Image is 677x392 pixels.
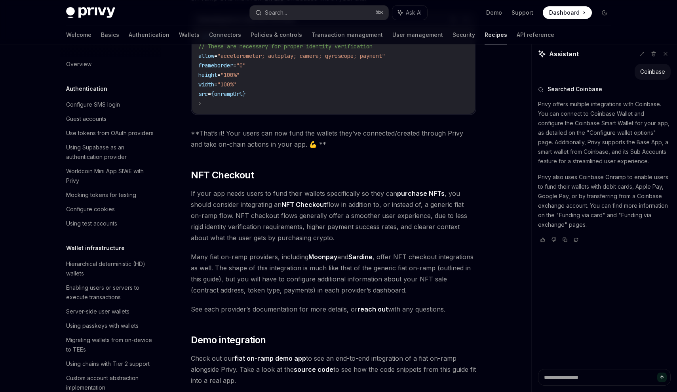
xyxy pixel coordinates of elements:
a: Server-side user wallets [60,304,161,319]
span: "0" [236,62,246,69]
p: Privy also uses Coinbase Onramp to enable users to fund their wallets with debit cards, Apple Pay... [538,172,671,229]
div: Using chains with Tier 2 support [66,359,150,369]
span: See each provider’s documentation for more details, or with any questions. [191,304,476,315]
span: // These are necessary for proper identity verification [198,43,373,50]
span: **That’s it! Your users can now fund the wallets they’ve connected/created through Privy and take... [191,128,476,150]
a: Using chains with Tier 2 support [60,357,161,371]
a: fiat on-ramp demo app [234,354,306,363]
span: { [211,90,214,98]
span: src [198,90,208,98]
strong: purchase NFTs [397,189,445,197]
a: User management [392,25,443,44]
span: > [198,100,202,107]
div: Using passkeys with wallets [66,321,139,331]
button: Ask AI [392,6,427,20]
span: "accelerometer; autoplay; camera; gyroscope; payment" [217,52,385,59]
span: width [198,81,214,88]
button: Toggle dark mode [598,6,611,19]
span: = [217,71,221,78]
div: Guest accounts [66,114,106,124]
button: Send message [657,373,667,382]
span: = [214,52,217,59]
a: source code [294,365,333,374]
span: Check out our to see an end-to-end integration of a fiat on-ramp alongside Privy. Take a look at ... [191,353,476,386]
span: height [198,71,217,78]
span: Dashboard [549,9,580,17]
button: Searched Coinbase [538,85,671,93]
span: allow [198,52,214,59]
span: } [243,90,246,98]
a: Transaction management [312,25,383,44]
div: Configure SMS login [66,100,120,109]
span: = [214,81,217,88]
a: Dashboard [543,6,592,19]
h5: Authentication [66,84,107,94]
a: Configure SMS login [60,98,161,112]
span: Ask AI [406,9,422,17]
div: Search... [265,8,287,17]
div: Migrating wallets from on-device to TEEs [66,335,156,354]
a: Using test accounts [60,216,161,231]
div: Coinbase [640,68,665,76]
a: Sardine [348,253,373,261]
a: Overview [60,57,161,71]
a: Welcome [66,25,91,44]
a: Support [512,9,533,17]
span: onrampUrl [214,90,243,98]
span: "100%" [217,81,236,88]
span: frameborder [198,62,233,69]
a: reach out [358,305,388,314]
a: Using Supabase as an authentication provider [60,140,161,164]
a: Demo [486,9,502,17]
img: dark logo [66,7,115,18]
a: Hierarchical deterministic (HD) wallets [60,257,161,281]
a: Authentication [129,25,169,44]
a: Recipes [485,25,507,44]
div: Using Supabase as an authentication provider [66,143,156,162]
a: Worldcoin Mini App SIWE with Privy [60,164,161,188]
div: Server-side user wallets [66,307,129,316]
a: Migrating wallets from on-device to TEEs [60,333,161,357]
div: Overview [66,59,91,69]
p: Privy offers multiple integrations with Coinbase. You can connect to Coinbase Wallet and configur... [538,99,671,166]
a: Use tokens from OAuth providers [60,126,161,140]
a: Wallets [179,25,200,44]
span: Assistant [549,49,579,59]
a: Guest accounts [60,112,161,126]
span: "100%" [221,71,240,78]
div: Mocking tokens for testing [66,190,136,200]
a: Basics [101,25,119,44]
span: Many fiat on-ramp providers, including and , offer NFT checkout integrations as well. The shape o... [191,251,476,296]
a: Mocking tokens for testing [60,188,161,202]
strong: NFT Checkout [281,201,326,208]
span: NFT Checkout [191,169,254,182]
a: Enabling users or servers to execute transactions [60,281,161,304]
a: Connectors [209,25,241,44]
a: Configure cookies [60,202,161,216]
a: Security [453,25,475,44]
div: Using test accounts [66,219,117,228]
div: Worldcoin Mini App SIWE with Privy [66,166,156,185]
span: Searched Coinbase [548,85,602,93]
span: = [233,62,236,69]
a: API reference [517,25,554,44]
span: = [208,90,211,98]
div: Use tokens from OAuth providers [66,128,154,138]
a: Using passkeys with wallets [60,319,161,333]
span: If your app needs users to fund their wallets specifically so they can , you should consider inte... [191,188,476,243]
div: Enabling users or servers to execute transactions [66,283,156,302]
h5: Wallet infrastructure [66,243,125,253]
a: Policies & controls [251,25,302,44]
div: Configure cookies [66,205,115,214]
a: Moonpay [308,253,337,261]
span: Demo integration [191,334,266,346]
div: Hierarchical deterministic (HD) wallets [66,259,156,278]
span: ⌘ K [375,10,384,16]
button: Search...⌘K [250,6,388,20]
